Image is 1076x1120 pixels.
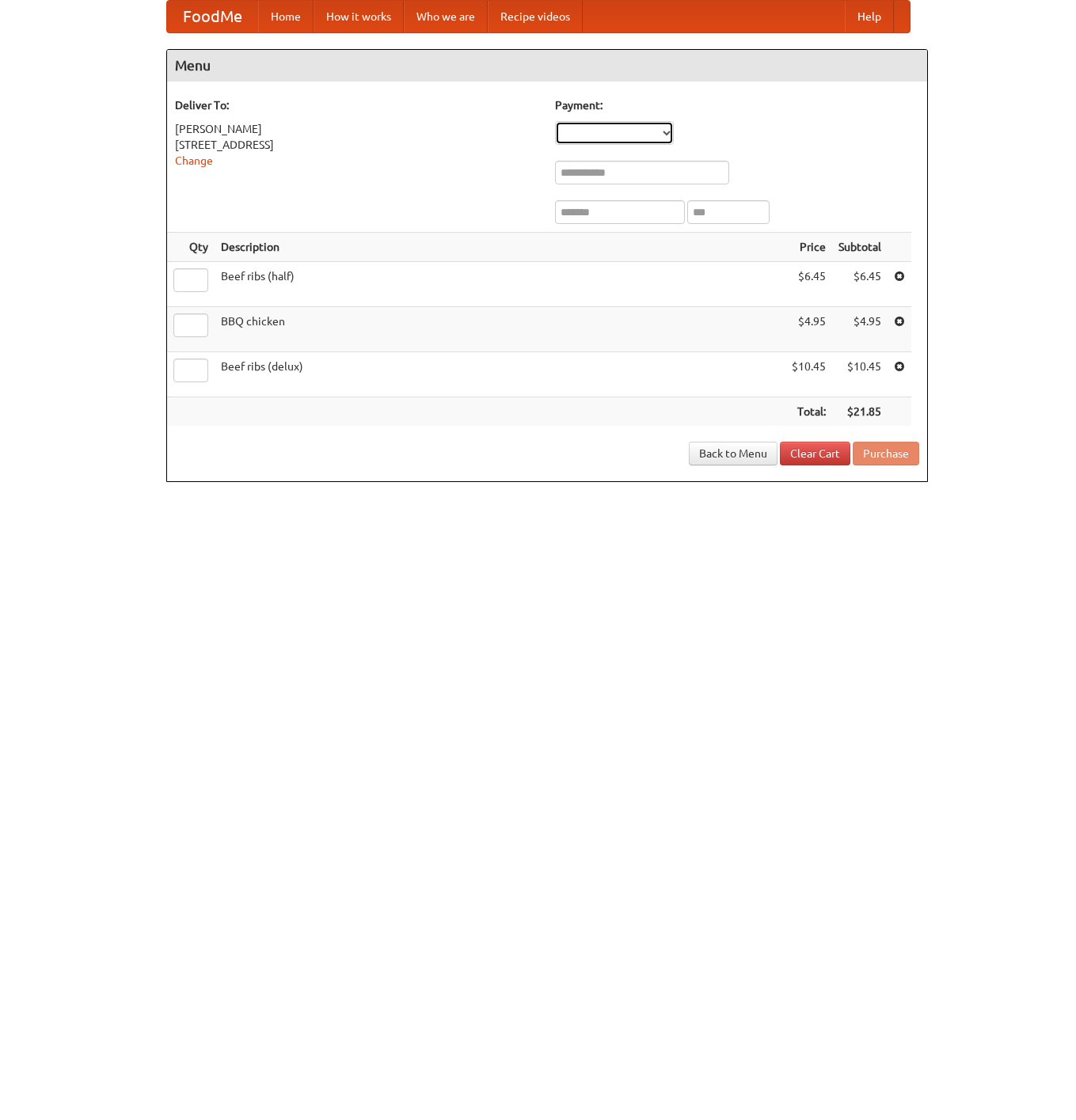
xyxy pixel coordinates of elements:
td: Beef ribs (delux) [215,352,785,397]
td: $10.45 [832,352,888,397]
th: Price [785,233,832,262]
h5: Deliver To: [175,97,539,113]
th: Total: [785,397,832,427]
a: Help [845,1,894,32]
td: $4.95 [785,307,832,352]
a: Recipe videos [488,1,583,32]
td: $4.95 [832,307,888,352]
th: $21.85 [832,397,888,427]
a: Back to Menu [689,442,778,465]
a: FoodMe [167,1,258,32]
div: [STREET_ADDRESS] [175,137,539,153]
td: $10.45 [785,352,832,397]
td: $6.45 [832,262,888,307]
a: Who we are [404,1,488,32]
th: Qty [167,233,215,262]
th: Description [215,233,785,262]
div: [PERSON_NAME] [175,121,539,137]
h4: Menu [167,50,927,82]
a: Home [258,1,314,32]
td: Beef ribs (half) [215,262,785,307]
td: BBQ chicken [215,307,785,352]
a: Change [175,154,213,167]
th: Subtotal [832,233,888,262]
a: Clear Cart [780,442,850,465]
td: $6.45 [785,262,832,307]
h5: Payment: [555,97,919,113]
a: How it works [314,1,404,32]
button: Purchase [853,442,919,465]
